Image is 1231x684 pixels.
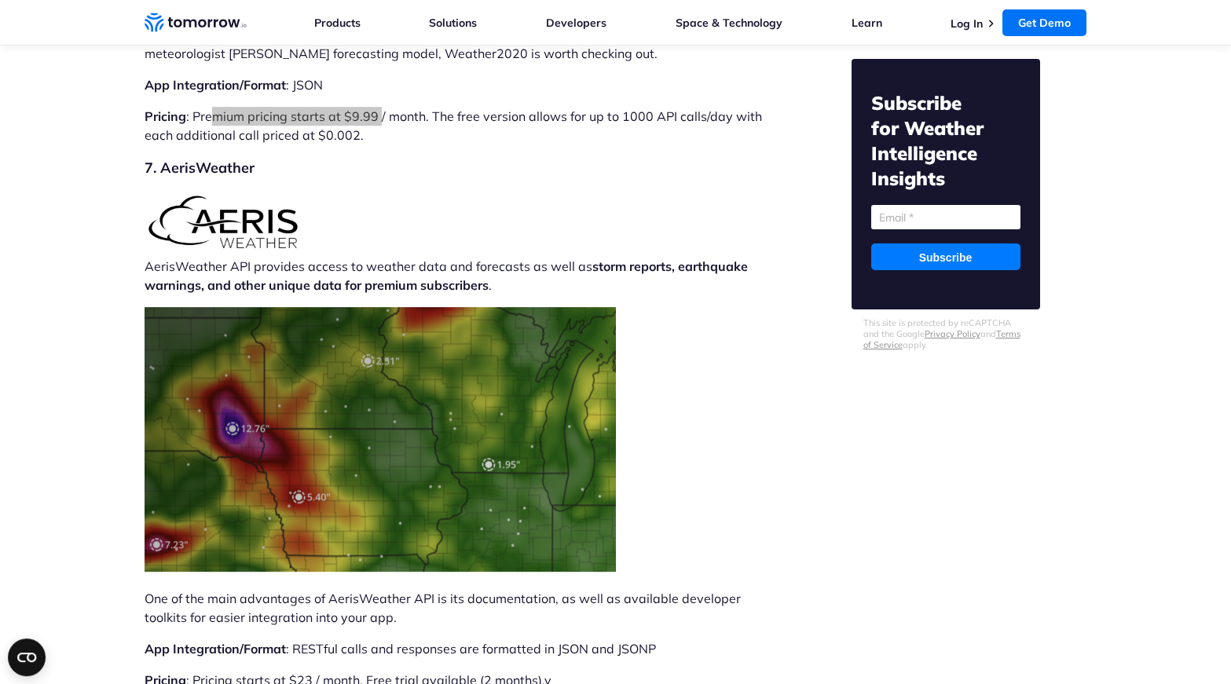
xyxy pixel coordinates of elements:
[314,16,361,30] a: Products
[145,77,286,93] strong: App Integration/Format
[951,16,983,31] a: Log In
[871,205,1020,229] input: Email *
[925,328,980,339] a: Privacy Policy
[145,75,768,94] p: : JSON
[145,641,286,657] strong: App Integration/Format
[145,639,768,658] p: : RESTful calls and responses are formatted in JSON and JSONP
[871,90,1020,191] h2: Subscribe for Weather Intelligence Insights
[852,16,882,30] a: Learn
[546,16,606,30] a: Developers
[863,328,1020,350] a: Terms of Service
[145,192,302,252] img: aerisweather logo
[145,192,768,294] p: AerisWeather API provides access to weather data and forecasts as well as .
[429,16,477,30] a: Solutions
[145,258,748,293] strong: storm reports, earthquake warnings, and other unique data for premium subscribers
[676,16,782,30] a: Space & Technology
[145,589,768,627] p: One of the main advantages of AerisWeather API is its documentation, as well as available develop...
[1002,9,1086,36] a: Get Demo
[871,243,1020,270] input: Subscribe
[145,157,768,179] h2: 7. AerisWeather
[145,108,186,124] strong: Pricing
[145,107,768,144] p: : Premium pricing starts at $9.99 / month. The free version allows for up to 1000 API calls/day w...
[8,638,46,676] button: Open CMP widget
[145,11,247,35] a: Home link
[863,317,1028,350] p: This site is protected by reCAPTCHA and the Google and apply.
